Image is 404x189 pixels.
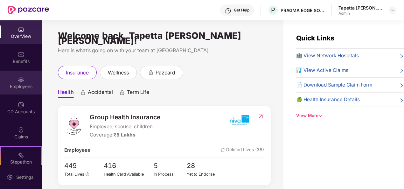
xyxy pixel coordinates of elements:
div: Admin [338,11,383,16]
span: Total Lives [64,172,84,177]
div: View More [296,112,404,119]
span: Deleted Lives (38) [221,146,264,154]
img: svg+xml;base64,PHN2ZyBpZD0iSGVscC0zMngzMiIgeG1sbnM9Imh0dHA6Ly93d3cudzMub3JnLzIwMDAvc3ZnIiB3aWR0aD... [225,8,231,14]
span: right [399,68,404,74]
div: animation [148,69,154,75]
span: Group Health Insurance [90,112,160,122]
img: svg+xml;base64,PHN2ZyBpZD0iU2V0dGluZy0yMHgyMCIgeG1sbnM9Imh0dHA6Ly93d3cudzMub3JnLzIwMDAvc3ZnIiB3aW... [7,174,13,180]
div: In Process [154,171,187,178]
span: down [318,114,323,118]
img: New Pazcare Logo [8,6,49,14]
img: deleteIcon [221,148,225,152]
img: svg+xml;base64,PHN2ZyBpZD0iQ0RfQWNjb3VudHMiIGRhdGEtbmFtZT0iQ0QgQWNjb3VudHMiIHhtbG5zPSJodHRwOi8vd3... [18,101,24,108]
span: 📊 View Active Claims [296,66,348,74]
span: Employee, spouse, children [90,123,160,130]
span: insurance [66,69,89,77]
span: 🍏 Health Insurance Details [296,96,360,103]
div: animation [119,89,125,95]
span: info-circle [86,172,89,176]
div: Stepathon [1,159,41,165]
span: right [399,97,404,103]
div: animation [80,89,86,95]
span: P [271,6,275,14]
span: 449 [64,161,89,171]
div: Welcome back, Tapetta [PERSON_NAME] [PERSON_NAME]! [58,33,271,43]
span: Accidental [88,89,113,98]
span: 416 [104,161,154,171]
div: Coverage: [90,131,160,139]
span: 5 [154,161,187,171]
img: svg+xml;base64,PHN2ZyBpZD0iSG9tZSIgeG1sbnM9Imh0dHA6Ly93d3cudzMub3JnLzIwMDAvc3ZnIiB3aWR0aD0iMjAiIG... [18,26,24,32]
img: svg+xml;base64,PHN2ZyBpZD0iQmVuZWZpdHMiIHhtbG5zPSJodHRwOi8vd3d3LnczLm9yZy8yMDAwL3N2ZyIgd2lkdGg9Ij... [18,51,24,58]
div: PRAGMA EDGE SOFTWARE SERVICES PRIVATE LIMITED [281,7,325,13]
div: Settings [14,174,35,180]
img: svg+xml;base64,PHN2ZyBpZD0iQ2xhaW0iIHhtbG5zPSJodHRwOi8vd3d3LnczLm9yZy8yMDAwL3N2ZyIgd2lkdGg9IjIwIi... [18,127,24,133]
span: Term Life [127,89,149,98]
div: Yet to Endorse [187,171,220,178]
span: right [399,53,404,59]
span: 28 [187,161,220,171]
img: insurerIcon [227,112,251,128]
span: 🏥 View Network Hospitals [296,52,359,59]
span: 📄 Download Sample Claim Form [296,81,372,89]
div: Get Help [234,8,249,13]
span: right [399,82,404,89]
img: logo [64,116,83,135]
span: Health [58,89,74,98]
img: RedirectIcon [257,113,264,120]
div: Here is what’s going on with your team at [GEOGRAPHIC_DATA] [58,46,271,54]
span: pazcard [156,69,175,77]
div: Health Card Available [104,171,154,178]
img: svg+xml;base64,PHN2ZyB4bWxucz0iaHR0cDovL3d3dy53My5vcmcvMjAwMC9zdmciIHdpZHRoPSIyMSIgaGVpZ2h0PSIyMC... [18,152,24,158]
div: Tapetta [PERSON_NAME] [PERSON_NAME] [338,5,383,11]
img: svg+xml;base64,PHN2ZyBpZD0iRHJvcGRvd24tMzJ4MzIiIHhtbG5zPSJodHRwOi8vd3d3LnczLm9yZy8yMDAwL3N2ZyIgd2... [390,8,395,13]
span: wellness [108,69,129,77]
span: Quick Links [296,34,334,42]
span: ₹5 Lakhs [114,132,136,138]
span: Employees [64,146,90,154]
img: svg+xml;base64,PHN2ZyBpZD0iRW1wbG95ZWVzIiB4bWxucz0iaHR0cDovL3d3dy53My5vcmcvMjAwMC9zdmciIHdpZHRoPS... [18,76,24,83]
